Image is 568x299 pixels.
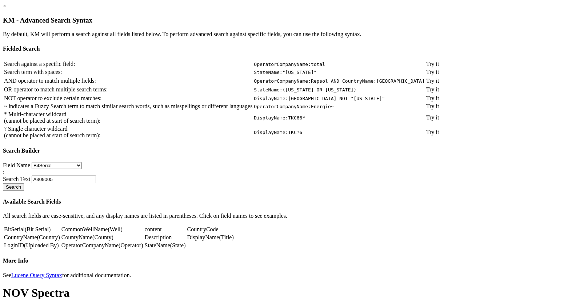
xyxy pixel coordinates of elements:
[426,69,439,75] a: Try it
[4,95,253,102] td: NOT operator to exclude certain matches:
[4,60,253,68] td: Search against a specific field:
[4,111,253,125] td: * Multi-character wildcard (cannot be placed at start of search term):
[4,234,37,240] a: CountryName
[254,87,356,93] code: StateName:([US_STATE] OR [US_STATE])
[3,16,565,24] h3: KM - Advanced Search Syntax
[3,162,30,168] label: Field Name
[4,103,253,110] td: ~ indicates a Fuzzy Search term to match similar search words, such as misspellings or different ...
[3,198,565,205] h4: Available Search Fields
[61,226,144,233] td: (Well)
[145,234,172,240] a: Description
[145,226,162,232] a: content
[254,130,302,135] code: DisplayName:TKC?6
[254,115,305,121] code: DisplayName:TKC66*
[3,257,565,264] h4: More Info
[61,242,119,248] a: OperatorCompanyName
[4,68,253,76] td: Search term with spaces:
[3,213,565,219] p: All search fields are case-sensitive, and any display names are listed in parentheses. Click on f...
[4,242,24,248] a: LoginID
[145,242,170,248] a: StateName
[3,3,6,9] a: ×
[4,226,25,232] a: BitSerial
[426,114,439,121] a: Try it
[32,176,96,183] input: Ex: A309005
[61,234,92,240] a: CountyName
[426,129,439,135] a: Try it
[144,242,186,249] td: (State)
[254,70,316,75] code: StateName:"[US_STATE]"
[4,226,60,233] td: (Bit Serial)
[187,234,234,241] td: (Title)
[3,183,24,191] button: Search
[4,86,253,93] td: OR operator to match multiple search terms:
[254,78,425,84] code: OperatorCompanyName:Repsol AND CountryName:[GEOGRAPHIC_DATA]
[3,169,565,176] div: :
[3,31,565,38] p: By default, KM will perform a search against all fields listed below. To perform advanced search ...
[61,234,144,241] td: (County)
[187,226,218,232] a: CountryCode
[426,61,439,67] a: Try it
[426,95,439,101] a: Try it
[61,226,108,232] a: CommonWellName
[426,78,439,84] a: Try it
[3,147,565,154] h4: Search Builder
[3,272,565,279] p: See for additional documentation.
[4,234,60,241] td: (Country)
[426,86,439,93] a: Try it
[187,234,219,240] a: DisplayName
[4,77,253,84] td: AND operator to match multiple fields:
[254,62,325,67] code: OperatorCompanyName:total
[61,242,144,249] td: (Operator)
[426,103,439,109] a: Try it
[254,104,333,109] code: OperatorCompanyName:Energie~
[4,242,60,249] td: (Uploaded By)
[11,272,62,278] a: Lucene Query Syntax
[254,96,385,101] code: DisplayName:[GEOGRAPHIC_DATA] NOT "[US_STATE]"
[3,46,565,52] h4: Fielded Search
[3,176,30,182] label: Search Text
[4,125,253,139] td: ? Single character wildcard (cannot be placed at start of search term):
